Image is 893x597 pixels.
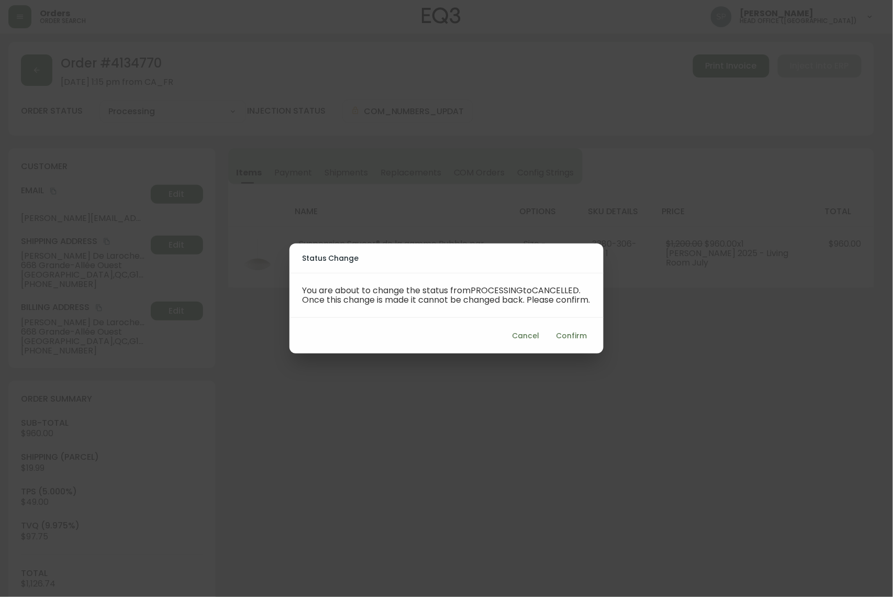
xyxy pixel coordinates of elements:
button: Confirm [552,326,591,346]
h2: Status Change [302,252,591,264]
button: Cancel [508,326,543,346]
span: Cancel [512,329,539,342]
span: Confirm [556,329,587,342]
p: You are about to change the status from PROCESSING to CANCELLED . Once this change is made it can... [302,286,591,305]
